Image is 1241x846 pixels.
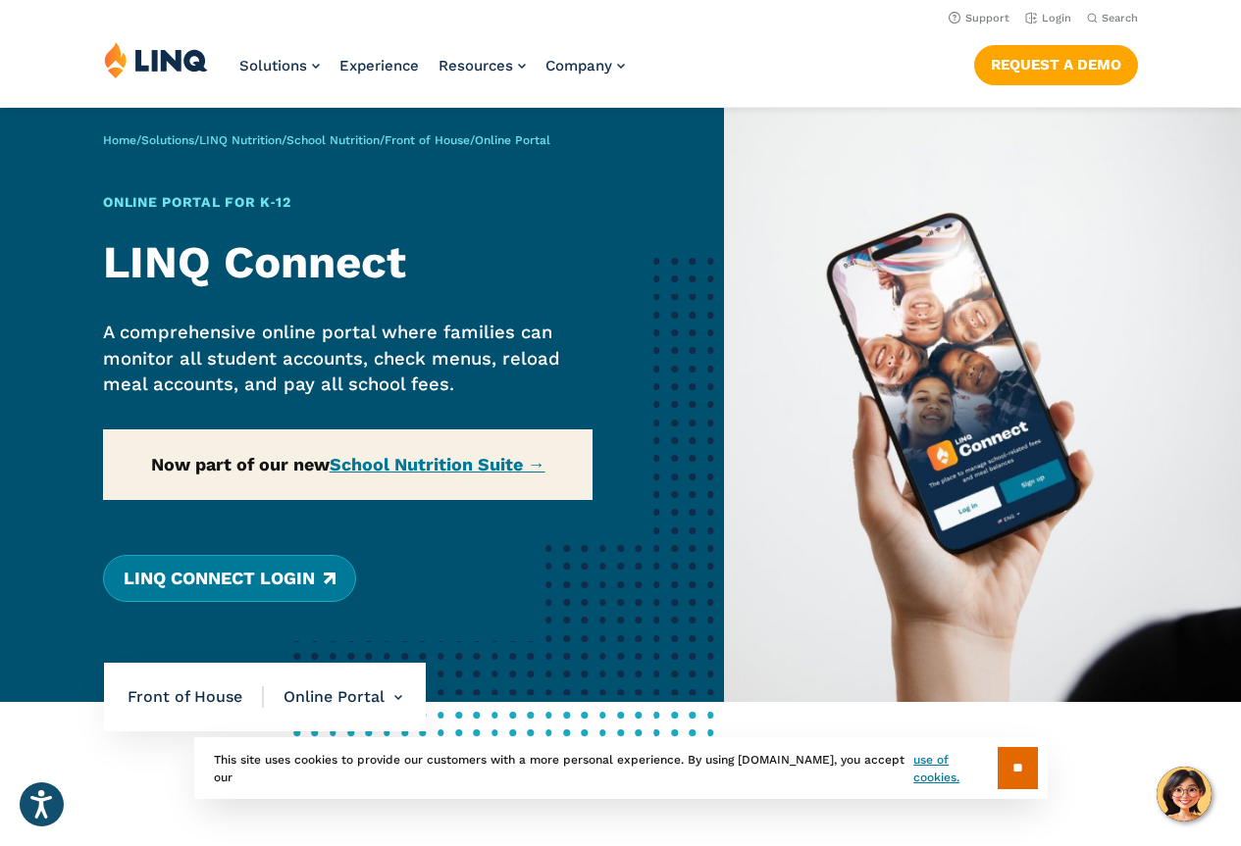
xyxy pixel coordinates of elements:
[103,236,406,288] strong: LINQ Connect
[545,57,625,75] a: Company
[439,57,526,75] a: Resources
[194,737,1048,799] div: This site uses cookies to provide our customers with a more personal experience. By using [DOMAIN...
[239,57,307,75] span: Solutions
[286,133,380,147] a: School Nutrition
[104,41,208,78] img: LINQ | K‑12 Software
[475,133,550,147] span: Online Portal
[103,555,355,602] a: LINQ Connect Login
[199,133,282,147] a: LINQ Nutrition
[949,12,1009,25] a: Support
[128,686,264,708] span: Front of House
[545,57,612,75] span: Company
[239,41,625,106] nav: Primary Navigation
[1025,12,1071,25] a: Login
[974,45,1138,84] a: Request a Demo
[339,57,419,75] a: Experience
[103,133,550,147] span: / / / / /
[103,192,592,213] h1: Online Portal for K‑12
[103,320,592,397] p: A comprehensive online portal where families can monitor all student accounts, check menus, reloa...
[151,454,545,474] strong: Now part of our new
[1087,11,1138,25] button: Open Search Bar
[974,41,1138,84] nav: Button Navigation
[1157,767,1212,821] button: Hello, have a question? Let’s chat.
[913,751,997,786] a: use of cookies.
[239,57,320,75] a: Solutions
[1102,12,1138,25] span: Search
[141,133,194,147] a: Solutions
[103,133,136,147] a: Home
[385,133,470,147] a: Front of House
[439,57,513,75] span: Resources
[264,663,402,731] li: Online Portal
